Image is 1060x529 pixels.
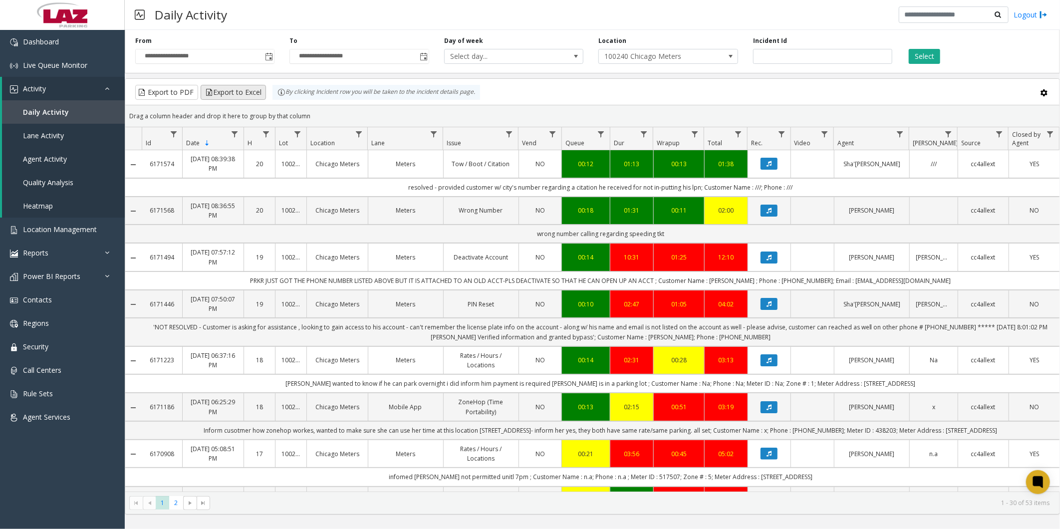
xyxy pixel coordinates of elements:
img: 'icon' [10,390,18,398]
a: NO [1015,299,1054,309]
a: Collapse Details [125,207,142,215]
a: 18 [250,402,269,412]
a: [DATE] 05:08:51 PM [189,444,237,463]
a: [DATE] 08:36:55 PM [189,201,237,220]
span: Heatmap [23,201,53,211]
a: Lane Filter Menu [427,127,441,141]
a: H Filter Menu [260,127,273,141]
a: Collapse Details [125,357,142,365]
span: Rec. [751,139,763,147]
a: 02:00 [711,206,742,215]
span: Lane Activity [23,131,64,140]
a: Quality Analysis [2,171,125,194]
div: 00:13 [660,159,698,169]
a: 01:05 [660,299,698,309]
span: Wrapup [657,139,680,147]
a: Id Filter Menu [167,127,180,141]
a: YES [1015,449,1054,459]
div: 00:12 [568,159,604,169]
a: 100240 [281,402,300,412]
a: 03:13 [711,355,742,365]
a: 03:19 [711,402,742,412]
a: 18 [250,355,269,365]
a: 6171446 [148,299,177,309]
a: 20 [250,159,269,169]
a: 02:47 [616,299,647,309]
a: 00:51 [660,402,698,412]
div: 00:21 [568,449,604,459]
a: Lot Filter Menu [291,127,304,141]
img: 'icon' [10,85,18,93]
div: 01:25 [660,253,698,262]
a: Chicago Meters [313,206,361,215]
a: [DATE] 06:37:16 PM [189,351,237,370]
img: 'icon' [10,62,18,70]
img: 'icon' [10,343,18,351]
a: Rec. Filter Menu [775,127,788,141]
span: Agent Activity [23,154,67,164]
a: Agent Filter Menu [893,127,907,141]
a: 100240 [281,206,300,215]
span: Go to the next page [183,496,197,510]
a: cc4allext [964,449,1003,459]
a: Meters [374,355,437,365]
span: 100240 Chicago Meters [599,49,710,63]
span: Page 2 [169,496,183,510]
span: H [248,139,252,147]
img: 'icon' [10,250,18,258]
a: 00:45 [660,449,698,459]
div: By clicking Incident row you will be taken to the incident details page. [272,85,480,100]
span: Toggle popup [418,49,429,63]
a: NO [525,355,556,365]
span: Daily Activity [23,107,69,117]
span: Power BI Reports [23,271,80,281]
span: Video [795,139,811,147]
span: NO [1030,206,1039,215]
span: YES [1030,450,1039,458]
a: Sha'[PERSON_NAME] [840,299,903,309]
a: [PERSON_NAME] [840,355,903,365]
button: Export to Excel [201,85,266,100]
span: Id [146,139,151,147]
span: Dur [614,139,624,147]
a: Video Filter Menu [818,127,831,141]
a: YES [1015,355,1054,365]
span: Location Management [23,225,97,234]
a: [DATE] 07:50:07 PM [189,294,237,313]
td: wrong number calling regarding speeding tkt [142,225,1060,243]
a: Meters [374,299,437,309]
a: 100240 [281,299,300,309]
a: Heatmap [2,194,125,218]
a: Tow / Boot / Citation [450,159,513,169]
span: NO [535,160,545,168]
a: 12:10 [711,253,742,262]
a: NO [525,159,556,169]
a: Meters [374,159,437,169]
a: Chicago Meters [313,402,361,412]
a: [DATE] 05:02:17 PM [189,491,237,510]
span: Call Centers [23,365,61,375]
a: Collapse Details [125,450,142,458]
span: Agent Services [23,412,70,422]
a: 20 [250,206,269,215]
a: cc4allext [964,355,1003,365]
span: Reports [23,248,48,258]
a: Logout [1014,9,1048,20]
a: NO [1015,206,1054,215]
a: Closed by Agent Filter Menu [1044,127,1057,141]
span: Live Queue Monitor [23,60,87,70]
td: infomed [PERSON_NAME] not permitted unitl 7pm ; Customer Name : n.a; Phone : n.a ; Meter ID : 517... [142,468,1060,486]
a: PIN Reset [450,299,513,309]
a: 00:11 [660,206,698,215]
a: Date Filter Menu [228,127,241,141]
img: 'icon' [10,320,18,328]
a: x [916,402,952,412]
a: 00:14 [568,355,604,365]
a: Collapse Details [125,161,142,169]
div: 00:14 [568,253,604,262]
span: Activity [23,84,46,93]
